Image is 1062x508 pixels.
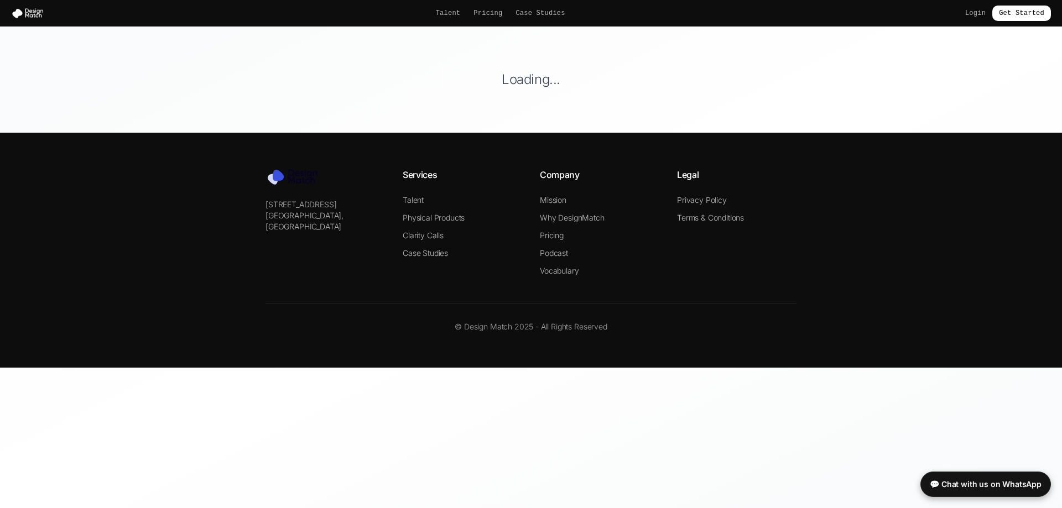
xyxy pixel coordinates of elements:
a: 💬 Chat with us on WhatsApp [920,472,1051,497]
p: [GEOGRAPHIC_DATA], [GEOGRAPHIC_DATA] [265,210,385,232]
h4: Legal [677,168,796,181]
img: Design Match [265,168,326,186]
a: Login [965,9,986,18]
p: [STREET_ADDRESS] [265,199,385,210]
a: Talent [403,195,424,205]
a: Pricing [473,9,502,18]
a: Privacy Policy [677,195,727,205]
a: Pricing [540,231,564,240]
h1: Loading... [157,71,905,88]
h4: Services [403,168,522,181]
h4: Company [540,168,659,181]
a: Podcast [540,248,568,258]
p: © Design Match 2025 - All Rights Reserved [265,321,796,332]
a: Get Started [992,6,1051,21]
a: Terms & Conditions [677,213,744,222]
a: Case Studies [403,248,448,258]
a: Why DesignMatch [540,213,605,222]
img: Design Match [11,8,49,19]
a: Talent [436,9,461,18]
a: Physical Products [403,213,465,222]
a: Vocabulary [540,266,579,275]
a: Mission [540,195,566,205]
a: Case Studies [516,9,565,18]
a: Clarity Calls [403,231,444,240]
